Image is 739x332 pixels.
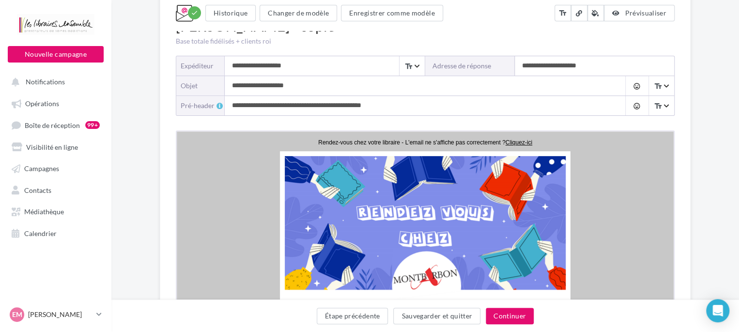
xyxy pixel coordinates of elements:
[425,56,515,76] label: Adresse de réponse
[654,81,662,91] i: text_fields
[260,5,337,21] button: Changer de modèle
[176,36,675,46] div: Base totale fidélisés + clients roi
[6,159,106,176] a: Campagnes
[181,81,217,91] div: objet
[706,299,729,322] div: Open Intercom Messenger
[24,229,57,237] span: Calendrier
[6,94,106,111] a: Opérations
[25,99,59,108] span: Opérations
[85,121,100,129] div: 99+
[341,5,443,21] button: Enregistrer comme modèle
[648,76,674,95] span: Select box activate
[210,197,287,207] i: [PERSON_NAME]
[6,224,106,241] a: Calendrier
[486,308,534,324] button: Continuer
[6,138,106,155] a: Visibilité en ligne
[393,308,480,324] button: Sauvegarder et quitter
[28,310,92,319] p: [PERSON_NAME]
[210,249,287,257] span: [STREET_ADDRESS]
[654,101,662,111] i: text_fields
[108,25,389,171] img: Bienvenue à la Librairie Montbarbon - Notre agenda d'animations
[633,102,641,110] i: tag_faces
[24,164,59,173] span: Campagnes
[210,240,293,248] span: 📍 Librairie Montbarbon
[26,78,65,86] span: Notifications
[181,101,225,111] div: Pré-header
[6,116,106,134] a: Boîte de réception99+
[210,186,310,196] span: | 19h30 - 21h30
[12,310,22,319] span: EM
[329,7,355,15] a: Cliquez-ici
[210,186,242,196] b: [DATE]
[210,215,369,232] span: Rencontre sur inscription à 19h30 suivie d'une dédicace.
[554,5,571,21] button: text_fields
[8,305,104,324] a: EM [PERSON_NAME]
[24,207,64,216] span: Médiathèque
[191,9,198,16] i: check
[205,5,256,21] button: Historique
[625,96,648,115] button: tag_faces
[317,308,388,324] button: Étape précédente
[404,62,413,71] i: text_fields
[108,180,195,267] img: L'auteur américain Pete Fromm
[558,8,567,18] i: text_fields
[24,186,51,194] span: Contacts
[329,8,355,15] u: Cliquez-ici
[648,96,674,115] span: Select box activate
[6,181,106,198] a: Contacts
[262,274,332,282] a: Je réserve ma place
[26,142,78,151] span: Visibilité en ligne
[8,46,104,63] button: Nouvelle campagne
[604,5,675,21] button: Prévisualiser
[625,76,648,95] button: tag_faces
[625,9,666,17] span: Prévisualiser
[6,73,102,90] button: Notifications
[141,8,329,15] span: Rendez-vous chez votre libraire - L'email ne s'affiche pas correctement ?
[633,82,641,90] i: tag_faces
[6,202,106,220] a: Médiathèque
[181,61,217,71] div: Expéditeur
[188,6,201,19] div: Modifications enregistrées
[25,121,80,129] span: Boîte de réception
[399,56,424,76] span: Select box activate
